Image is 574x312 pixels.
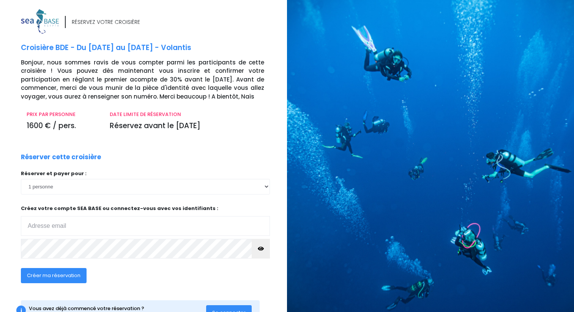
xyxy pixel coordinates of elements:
[21,216,270,236] input: Adresse email
[72,18,140,26] div: RÉSERVEZ VOTRE CROISIÈRE
[27,111,98,118] p: PRIX PAR PERSONNE
[27,121,98,132] p: 1600 € / pers.
[110,121,264,132] p: Réservez avant le [DATE]
[21,205,270,236] p: Créez votre compte SEA BASE ou connectez-vous avec vos identifiants :
[21,42,281,53] p: Croisière BDE - Du [DATE] au [DATE] - Volantis
[21,9,59,34] img: logo_color1.png
[21,152,101,162] p: Réserver cette croisière
[21,58,281,101] p: Bonjour, nous sommes ravis de vous compter parmi les participants de cette croisière ! Vous pouve...
[27,272,80,279] span: Créer ma réservation
[110,111,264,118] p: DATE LIMITE DE RÉSERVATION
[21,268,87,283] button: Créer ma réservation
[21,170,270,177] p: Réserver et payer pour :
